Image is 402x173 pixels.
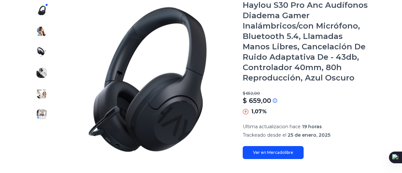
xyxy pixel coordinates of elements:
img: Haylou S30 Pro Anc Audífonos Diadema Gamer Inalámbricos/con Micrófono, Bluetooth 5.4, Llamadas Ma... [36,68,47,78]
img: Haylou S30 Pro Anc Audífonos Diadema Gamer Inalámbricos/con Micrófono, Bluetooth 5.4, Llamadas Ma... [36,109,47,119]
span: 25 de enero, 2025 [288,132,330,138]
p: $ 659,00 [243,96,271,105]
span: 19 horas [302,124,322,130]
img: Haylou S30 Pro Anc Audífonos Diadema Gamer Inalámbricos/con Micrófono, Bluetooth 5.4, Llamadas Ma... [36,88,47,99]
span: Ultima actualizacion hace [243,124,301,130]
img: Haylou S30 Pro Anc Audífonos Diadema Gamer Inalámbricos/con Micrófono, Bluetooth 5.4, Llamadas Ma... [36,5,47,16]
p: 1,07% [251,108,267,116]
p: $ 652,00 [243,91,371,96]
span: Trackeado desde el [243,132,286,138]
img: Haylou S30 Pro Anc Audífonos Diadema Gamer Inalámbricos/con Micrófono, Bluetooth 5.4, Llamadas Ma... [36,47,47,57]
img: Haylou S30 Pro Anc Audífonos Diadema Gamer Inalámbricos/con Micrófono, Bluetooth 5.4, Llamadas Ma... [36,26,47,36]
a: Ver en Mercadolibre [243,146,304,159]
